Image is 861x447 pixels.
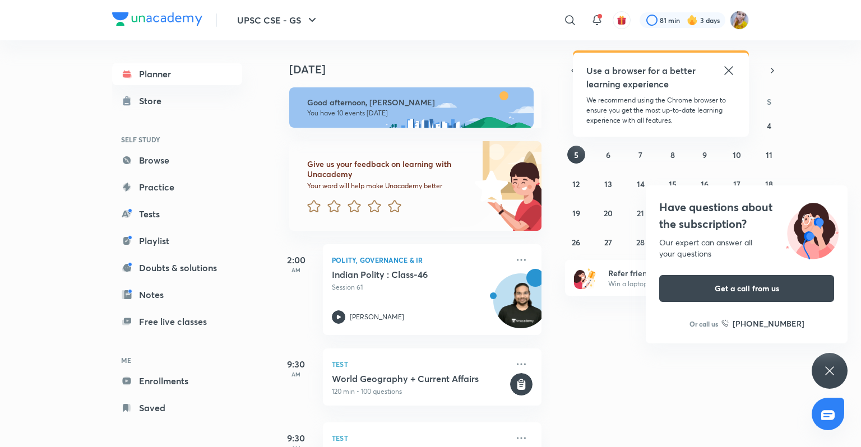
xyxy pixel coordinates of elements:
[289,63,553,76] h4: [DATE]
[332,357,508,371] p: Test
[777,199,848,259] img: ttu_illustration_new.svg
[696,175,714,193] button: October 16, 2025
[760,117,778,134] button: October 4, 2025
[437,141,541,231] img: feedback_image
[636,237,645,248] abbr: October 28, 2025
[765,179,773,189] abbr: October 18, 2025
[274,371,318,378] p: AM
[332,373,508,384] h5: World Geography + Current Affairs
[701,179,709,189] abbr: October 16, 2025
[112,149,242,171] a: Browse
[637,208,644,218] abbr: October 21, 2025
[760,175,778,193] button: October 18, 2025
[332,282,508,292] p: Session 61
[307,181,471,190] p: Your word will help make Unacademy better
[307,97,524,108] h6: Good afternoon, [PERSON_NAME]
[604,179,612,189] abbr: October 13, 2025
[599,146,617,164] button: October 6, 2025
[721,318,804,329] a: [PHONE_NUMBER]
[767,120,771,131] abbr: October 4, 2025
[274,357,318,371] h5: 9:30
[659,237,834,259] div: Our expert can answer all your questions
[574,267,596,289] img: referral
[637,179,645,189] abbr: October 14, 2025
[567,204,585,222] button: October 19, 2025
[332,253,508,267] p: Polity, Governance & IR
[574,150,578,160] abbr: October 5, 2025
[274,253,318,267] h5: 2:00
[112,130,242,149] h6: SELF STUDY
[767,96,771,107] abbr: Saturday
[733,318,804,329] h6: [PHONE_NUMBER]
[604,237,612,248] abbr: October 27, 2025
[139,94,168,108] div: Store
[659,275,834,302] button: Get a call from us
[617,15,627,25] img: avatar
[632,146,650,164] button: October 7, 2025
[586,64,698,91] h5: Use a browser for a better learning experience
[599,204,617,222] button: October 20, 2025
[289,87,534,128] img: afternoon
[687,15,698,26] img: streak
[638,150,642,160] abbr: October 7, 2025
[659,199,834,232] h4: Have questions about the subscription?
[274,267,318,273] p: AM
[613,11,631,29] button: avatar
[494,280,548,333] img: Avatar
[572,179,580,189] abbr: October 12, 2025
[332,431,508,445] p: Test
[604,208,613,218] abbr: October 20, 2025
[669,179,677,189] abbr: October 15, 2025
[586,95,735,125] p: We recommend using the Chrome browser to ensure you get the most up-to-date learning experience w...
[702,150,707,160] abbr: October 9, 2025
[728,175,746,193] button: October 17, 2025
[307,159,471,179] h6: Give us your feedback on learning with Unacademy
[608,279,746,289] p: Win a laptop, vouchers & more
[112,12,202,29] a: Company Logo
[608,267,746,279] h6: Refer friends
[274,431,318,445] h5: 9:30
[567,233,585,251] button: October 26, 2025
[567,146,585,164] button: October 5, 2025
[112,176,242,198] a: Practice
[599,175,617,193] button: October 13, 2025
[332,387,508,397] p: 120 min • 100 questions
[728,146,746,164] button: October 10, 2025
[632,175,650,193] button: October 14, 2025
[670,150,675,160] abbr: October 8, 2025
[664,175,682,193] button: October 15, 2025
[689,319,718,329] p: Or call us
[350,312,404,322] p: [PERSON_NAME]
[112,310,242,333] a: Free live classes
[112,203,242,225] a: Tests
[230,9,326,31] button: UPSC CSE - GS
[730,11,749,30] img: komal kumari
[760,146,778,164] button: October 11, 2025
[307,109,524,118] p: You have 10 events [DATE]
[112,397,242,419] a: Saved
[606,150,610,160] abbr: October 6, 2025
[332,269,471,280] h5: Indian Polity : Class-46
[112,90,242,112] a: Store
[112,257,242,279] a: Doubts & solutions
[766,150,772,160] abbr: October 11, 2025
[112,12,202,26] img: Company Logo
[572,208,580,218] abbr: October 19, 2025
[733,150,741,160] abbr: October 10, 2025
[112,283,242,306] a: Notes
[112,351,242,370] h6: ME
[664,146,682,164] button: October 8, 2025
[112,63,242,85] a: Planner
[632,204,650,222] button: October 21, 2025
[599,233,617,251] button: October 27, 2025
[572,237,580,248] abbr: October 26, 2025
[112,230,242,252] a: Playlist
[112,370,242,392] a: Enrollments
[567,175,585,193] button: October 12, 2025
[696,146,714,164] button: October 9, 2025
[632,233,650,251] button: October 28, 2025
[733,179,740,189] abbr: October 17, 2025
